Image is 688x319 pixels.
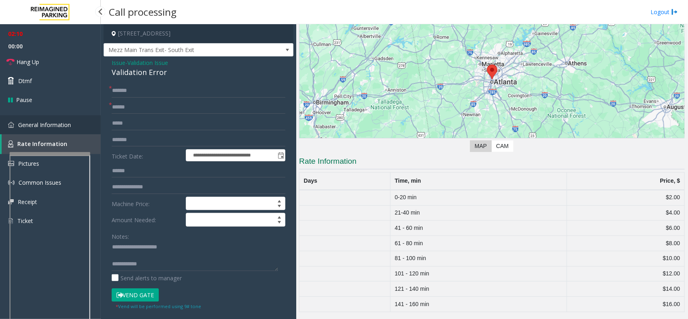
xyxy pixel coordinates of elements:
label: Amount Needed: [110,213,184,227]
span: Rate Information [17,140,67,148]
img: 'icon' [8,217,13,225]
small: Vend will be performed using 9# tone [116,303,201,309]
label: CAM [491,140,513,152]
span: Hang Up [17,58,39,66]
span: Validation Issue [127,58,168,67]
td: 21-40 min [390,205,567,221]
label: Machine Price: [110,197,184,211]
span: Decrease value [274,220,285,226]
td: 121 - 140 min [390,281,567,297]
td: 41 - 60 min [390,221,567,236]
span: Pause [16,96,32,104]
img: logout [671,8,678,16]
label: Map [470,140,492,152]
td: $12.00 [567,266,684,281]
a: Rate Information [2,134,101,154]
label: Ticket Date: [110,149,184,161]
td: $14.00 [567,281,684,297]
td: $2.00 [567,190,684,205]
td: $8.00 [567,236,684,251]
td: $16.00 [567,297,684,312]
img: 'icon' [8,179,15,186]
span: Mezz Main Trans Exit- South Exit [104,44,255,56]
div: 95 8th Street Northeast, Atlanta, GA [487,65,497,79]
th: Price, $ [567,172,684,190]
h3: Call processing [105,2,181,22]
h3: Rate Information [299,156,685,169]
td: 101 - 120 min [390,266,567,281]
th: Days [299,172,391,190]
td: $6.00 [567,221,684,236]
img: 'icon' [8,161,14,166]
th: Time, min [390,172,567,190]
img: 'icon' [8,140,13,148]
td: $4.00 [567,205,684,221]
span: Dtmf [18,77,32,85]
label: Send alerts to manager [112,274,182,282]
label: Notes: [112,229,129,241]
td: 141 - 160 min [390,297,567,312]
td: 0-20 min [390,190,567,205]
img: 'icon' [8,122,14,128]
a: Logout [651,8,678,16]
td: 81 - 100 min [390,251,567,266]
button: Vend Gate [112,288,159,302]
span: Toggle popup [276,150,285,161]
td: 61 - 80 min [390,236,567,251]
span: General Information [18,121,71,129]
img: 'icon' [8,199,14,204]
span: Issue [112,58,125,67]
span: Decrease value [274,204,285,210]
h4: [STREET_ADDRESS] [104,24,293,43]
td: $10.00 [567,251,684,266]
span: - [125,59,168,67]
span: Increase value [274,213,285,220]
span: Increase value [274,197,285,204]
div: Validation Error [112,67,285,78]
